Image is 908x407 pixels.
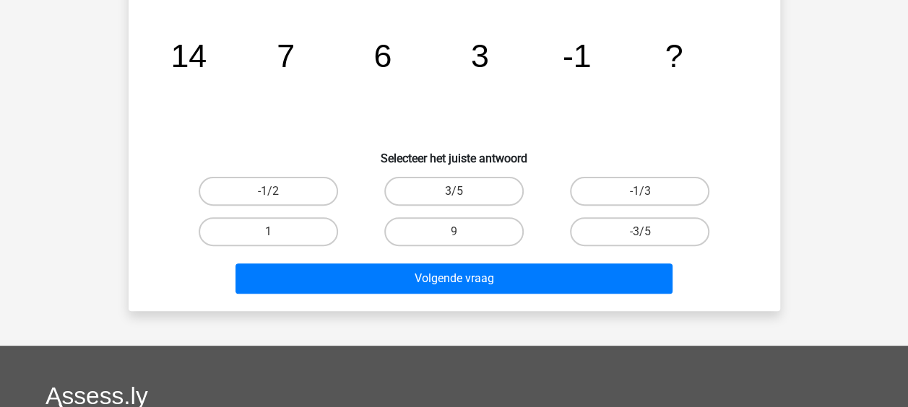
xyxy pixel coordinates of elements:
button: Volgende vraag [235,263,673,294]
label: 1 [199,217,338,246]
label: -3/5 [570,217,709,246]
tspan: 3 [470,38,488,74]
h6: Selecteer het juiste antwoord [152,140,757,165]
label: -1/3 [570,177,709,206]
tspan: -1 [562,38,591,74]
label: -1/2 [199,177,338,206]
tspan: 6 [373,38,392,74]
tspan: 7 [277,38,295,74]
label: 3/5 [384,177,524,206]
tspan: 14 [170,38,207,74]
label: 9 [384,217,524,246]
tspan: ? [665,38,683,74]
